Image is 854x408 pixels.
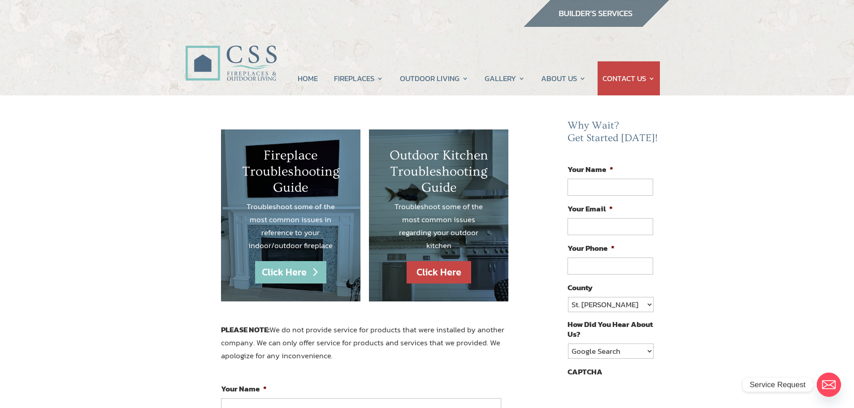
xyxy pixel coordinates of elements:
h2: Outdoor Kitchen Troubleshooting Guide [387,147,490,200]
label: CAPTCHA [568,367,603,377]
strong: PLEASE NOTE: [221,324,269,335]
p: We do not provide service for products that were installed by another company. We can only offer ... [221,323,509,362]
label: Your Email [568,204,613,214]
label: County [568,283,593,292]
p: Troubleshoot some of the most common issues in reference to your indoor/outdoor fireplace [239,200,342,252]
img: CSS Fireplaces & Outdoor Living (Formerly Construction Solutions & Supply)- Jacksonville Ormond B... [185,21,277,86]
a: CONTACT US [603,61,655,95]
a: Click Here [255,261,326,284]
a: builder services construction supply [523,18,669,30]
a: GALLERY [485,61,525,95]
a: Email [817,373,841,397]
h2: Why Wait? Get Started [DATE]! [568,120,660,149]
label: Your Name [568,164,613,174]
label: Your Phone [568,243,615,253]
a: Click Here [407,261,471,284]
label: Your Name [221,384,267,394]
a: FIREPLACES [334,61,383,95]
h2: Fireplace Troubleshooting Guide [239,147,342,200]
label: How Did You Hear About Us? [568,319,653,339]
a: ABOUT US [541,61,586,95]
a: OUTDOOR LIVING [400,61,468,95]
a: HOME [298,61,318,95]
p: Troubleshoot some of the most common issues regarding your outdoor kitchen [387,200,490,252]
